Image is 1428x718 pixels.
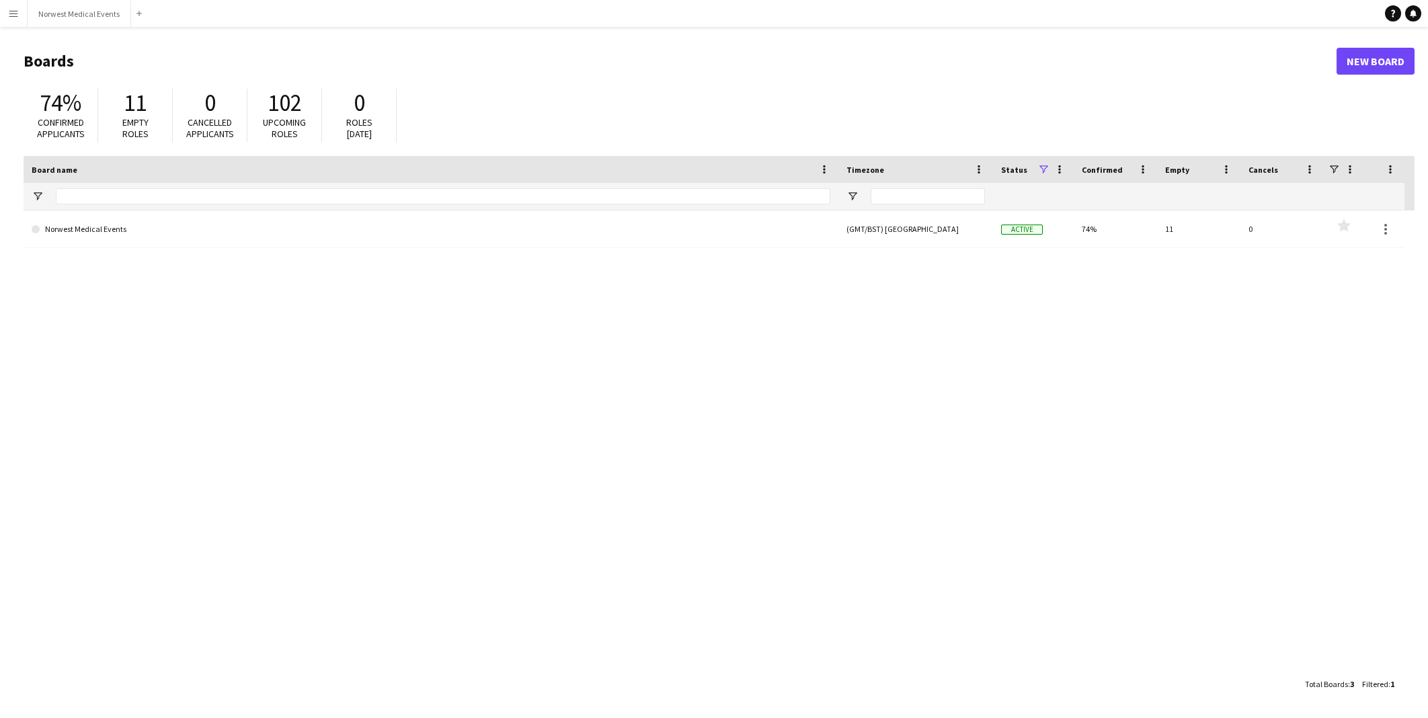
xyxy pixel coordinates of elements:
[846,190,859,202] button: Open Filter Menu
[1165,165,1189,175] span: Empty
[124,88,147,118] span: 11
[1305,679,1348,689] span: Total Boards
[846,165,884,175] span: Timezone
[37,116,85,140] span: Confirmed applicants
[1350,679,1354,689] span: 3
[1248,165,1278,175] span: Cancels
[1001,225,1043,235] span: Active
[1074,210,1157,247] div: 74%
[1305,671,1354,697] div: :
[871,188,985,204] input: Timezone Filter Input
[28,1,131,27] button: Norwest Medical Events
[186,116,234,140] span: Cancelled applicants
[1362,671,1394,697] div: :
[56,188,830,204] input: Board name Filter Input
[32,190,44,202] button: Open Filter Menu
[122,116,149,140] span: Empty roles
[32,210,830,248] a: Norwest Medical Events
[40,88,81,118] span: 74%
[346,116,372,140] span: Roles [DATE]
[354,88,365,118] span: 0
[1082,165,1123,175] span: Confirmed
[1362,679,1388,689] span: Filtered
[263,116,306,140] span: Upcoming roles
[32,165,77,175] span: Board name
[1337,48,1415,75] a: New Board
[24,51,1337,71] h1: Boards
[1390,679,1394,689] span: 1
[204,88,216,118] span: 0
[838,210,993,247] div: (GMT/BST) [GEOGRAPHIC_DATA]
[1157,210,1240,247] div: 11
[268,88,302,118] span: 102
[1240,210,1324,247] div: 0
[1001,165,1027,175] span: Status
